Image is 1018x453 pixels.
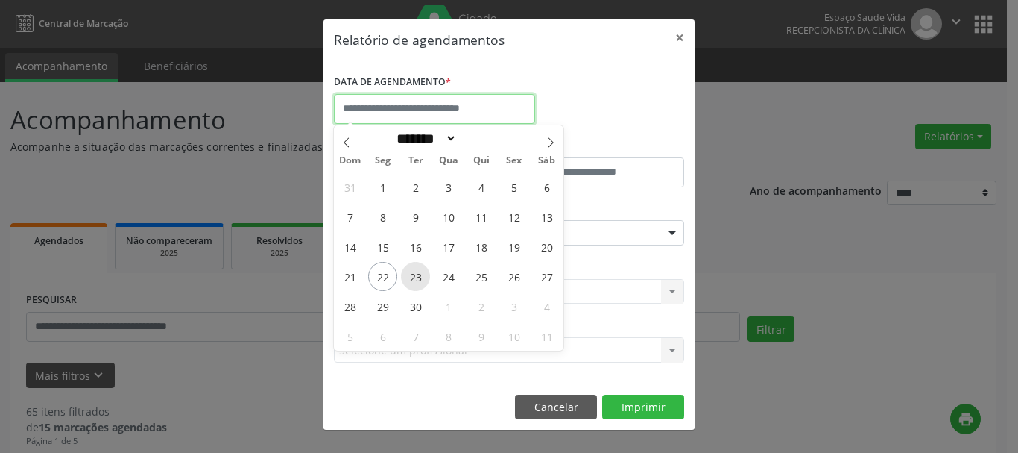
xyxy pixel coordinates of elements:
span: Sáb [531,156,563,166]
span: Outubro 8, 2025 [434,322,463,351]
span: Setembro 17, 2025 [434,232,463,261]
span: Setembro 20, 2025 [532,232,561,261]
span: Qua [432,156,465,166]
span: Outubro 1, 2025 [434,292,463,321]
span: Dom [334,156,367,166]
span: Setembro 2, 2025 [401,172,430,201]
span: Ter [399,156,432,166]
button: Cancelar [515,395,597,420]
span: Setembro 25, 2025 [467,262,496,291]
input: Year [457,131,506,146]
span: Setembro 24, 2025 [434,262,463,291]
span: Setembro 1, 2025 [368,172,397,201]
span: Setembro 5, 2025 [499,172,528,201]
span: Setembro 11, 2025 [467,202,496,231]
span: Setembro 23, 2025 [401,262,430,291]
span: Setembro 8, 2025 [368,202,397,231]
span: Setembro 6, 2025 [532,172,561,201]
span: Sex [498,156,531,166]
label: DATA DE AGENDAMENTO [334,71,451,94]
span: Setembro 13, 2025 [532,202,561,231]
span: Setembro 7, 2025 [335,202,364,231]
span: Outubro 7, 2025 [401,322,430,351]
select: Month [391,131,457,146]
h5: Relatório de agendamentos [334,30,505,49]
span: Setembro 14, 2025 [335,232,364,261]
span: Setembro 9, 2025 [401,202,430,231]
span: Setembro 12, 2025 [499,202,528,231]
span: Setembro 21, 2025 [335,262,364,291]
span: Setembro 22, 2025 [368,262,397,291]
span: Agosto 31, 2025 [335,172,364,201]
span: Outubro 6, 2025 [368,322,397,351]
span: Setembro 15, 2025 [368,232,397,261]
span: Setembro 18, 2025 [467,232,496,261]
span: Setembro 29, 2025 [368,292,397,321]
span: Setembro 16, 2025 [401,232,430,261]
span: Outubro 5, 2025 [335,322,364,351]
span: Seg [367,156,399,166]
span: Setembro 10, 2025 [434,202,463,231]
span: Outubro 3, 2025 [499,292,528,321]
span: Setembro 4, 2025 [467,172,496,201]
span: Setembro 19, 2025 [499,232,528,261]
label: ATÉ [513,134,684,157]
span: Setembro 3, 2025 [434,172,463,201]
span: Qui [465,156,498,166]
span: Outubro 10, 2025 [499,322,528,351]
button: Imprimir [602,395,684,420]
span: Setembro 28, 2025 [335,292,364,321]
span: Outubro 4, 2025 [532,292,561,321]
span: Outubro 11, 2025 [532,322,561,351]
span: Outubro 2, 2025 [467,292,496,321]
span: Setembro 27, 2025 [532,262,561,291]
span: Setembro 26, 2025 [499,262,528,291]
span: Outubro 9, 2025 [467,322,496,351]
span: Setembro 30, 2025 [401,292,430,321]
button: Close [665,19,695,56]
